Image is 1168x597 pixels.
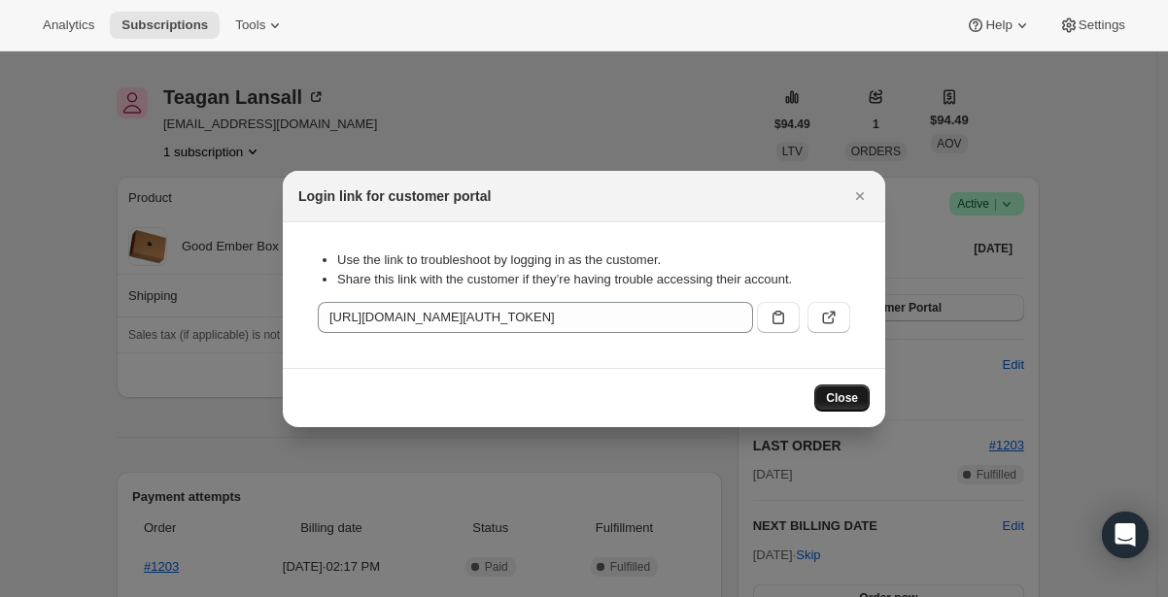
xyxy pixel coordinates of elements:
button: Tools [223,12,296,39]
li: Use the link to troubleshoot by logging in as the customer. [337,250,850,270]
button: Analytics [31,12,106,39]
button: Help [954,12,1043,39]
li: Share this link with the customer if they’re having trouble accessing their account. [337,270,850,289]
span: Settings [1079,17,1125,33]
h2: Login link for customer portal [298,186,491,206]
div: Open Intercom Messenger [1102,512,1149,558]
button: Settings [1048,12,1137,39]
span: Close [826,390,858,406]
span: Tools [235,17,265,33]
span: Help [985,17,1012,33]
button: Close [814,384,870,412]
span: Analytics [43,17,94,33]
button: Close [846,182,874,210]
button: Subscriptions [110,12,220,39]
span: Subscriptions [121,17,208,33]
